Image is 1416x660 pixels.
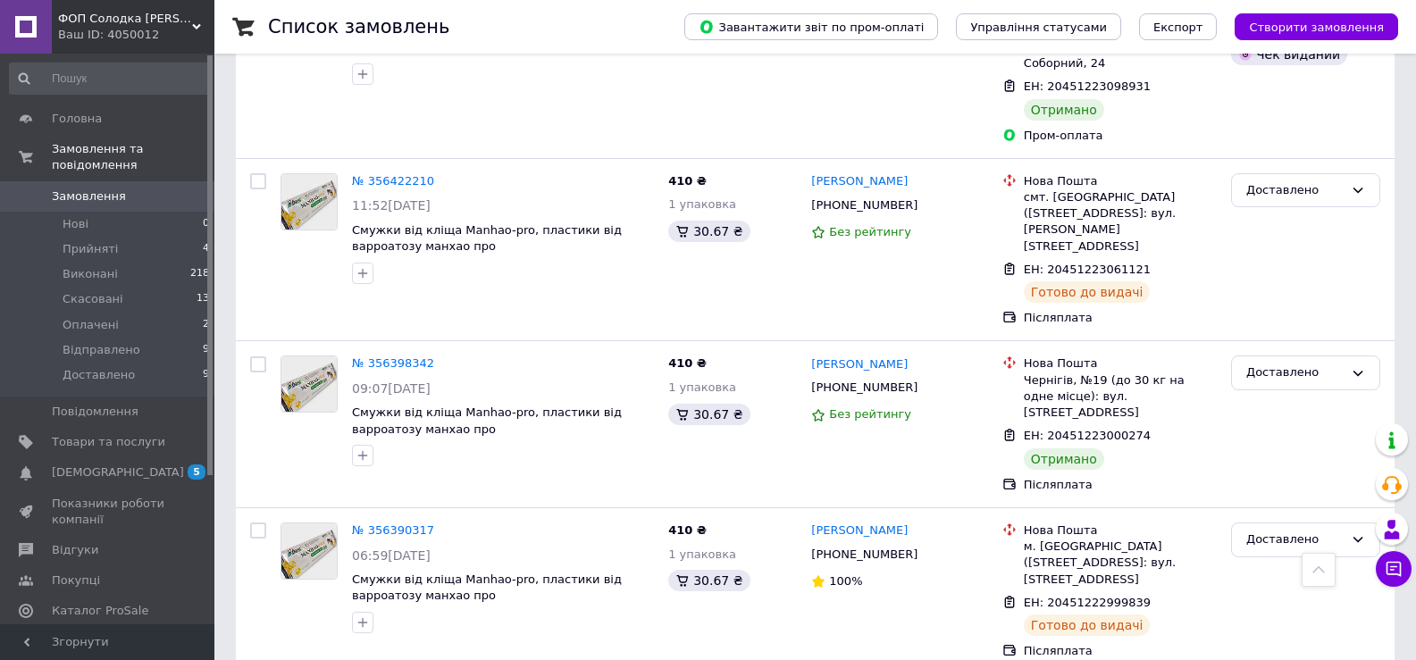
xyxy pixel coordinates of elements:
[829,574,862,588] span: 100%
[52,188,126,205] span: Замовлення
[52,141,214,173] span: Замовлення та повідомлення
[63,342,140,358] span: Відправлено
[52,434,165,450] span: Товари та послуги
[52,603,148,619] span: Каталог ProSale
[1024,372,1217,422] div: Чернігів, №19 (до 30 кг на одне місце): вул. [STREET_ADDRESS]
[1153,21,1203,34] span: Експорт
[281,356,337,412] img: Фото товару
[9,63,211,95] input: Пошук
[1024,477,1217,493] div: Післяплата
[699,19,924,35] span: Завантажити звіт по пром-оплаті
[203,216,209,232] span: 0
[668,404,750,425] div: 30.67 ₴
[352,381,431,396] span: 09:07[DATE]
[52,404,138,420] span: Повідомлення
[63,216,88,232] span: Нові
[281,523,337,579] img: Фото товару
[1024,539,1217,588] div: м. [GEOGRAPHIC_DATA] ([STREET_ADDRESS]: вул. [STREET_ADDRESS]
[352,405,622,436] a: Смужки від кліща Manhao-pro, пластики від варроатозу манхао про
[281,174,337,230] img: Фото товару
[52,496,165,528] span: Показники роботи компанії
[829,225,911,238] span: Без рейтингу
[970,21,1107,34] span: Управління статусами
[58,11,192,27] span: ФОП Солодка Л.П.
[52,542,98,558] span: Відгуки
[1024,128,1217,144] div: Пром-оплата
[684,13,938,40] button: Завантажити звіт по пром-оплаті
[188,464,205,480] span: 5
[197,291,209,307] span: 13
[281,522,338,580] a: Фото товару
[668,570,750,591] div: 30.67 ₴
[1246,531,1344,549] div: Доставлено
[281,355,338,413] a: Фото товару
[203,342,209,358] span: 9
[808,543,921,566] div: [PHONE_NUMBER]
[808,376,921,399] div: [PHONE_NUMBER]
[203,367,209,383] span: 9
[63,266,118,282] span: Виконані
[52,111,102,127] span: Головна
[668,174,707,188] span: 410 ₴
[808,194,921,217] div: [PHONE_NUMBER]
[190,266,209,282] span: 218
[668,547,736,561] span: 1 упаковка
[1376,551,1412,587] button: Чат з покупцем
[352,174,434,188] a: № 356422210
[1139,13,1218,40] button: Експорт
[1024,596,1151,609] span: ЕН: 20451222999839
[203,317,209,333] span: 2
[63,241,118,257] span: Прийняті
[352,198,431,213] span: 11:52[DATE]
[1024,310,1217,326] div: Післяплата
[1235,13,1398,40] button: Створити замовлення
[52,464,184,480] span: [DEMOGRAPHIC_DATA]
[1246,181,1344,200] div: Доставлено
[203,241,209,257] span: 4
[668,523,707,537] span: 410 ₴
[352,523,434,537] a: № 356390317
[668,221,750,242] div: 30.67 ₴
[1217,20,1398,33] a: Створити замовлення
[1024,99,1104,121] div: Отримано
[352,223,622,254] a: Смужки від кліща Manhao-pro, пластики від варроатозу манхао про
[1024,79,1151,93] span: ЕН: 20451223098931
[1024,281,1151,303] div: Готово до видачі
[1024,522,1217,539] div: Нова Пошта
[811,522,908,539] a: [PERSON_NAME]
[63,317,119,333] span: Оплачені
[1024,263,1151,276] span: ЕН: 20451223061121
[1249,21,1384,34] span: Створити замовлення
[811,356,908,373] a: [PERSON_NAME]
[1024,614,1151,636] div: Готово до видачі
[668,356,707,370] span: 410 ₴
[1024,189,1217,255] div: смт. [GEOGRAPHIC_DATA] ([STREET_ADDRESS]: вул. [PERSON_NAME][STREET_ADDRESS]
[1024,355,1217,372] div: Нова Пошта
[1231,44,1347,65] div: Чек виданий
[1024,173,1217,189] div: Нова Пошта
[52,572,100,589] span: Покупці
[956,13,1121,40] button: Управління статусами
[352,548,431,563] span: 06:59[DATE]
[1024,429,1151,442] span: ЕН: 20451223000274
[1246,363,1344,382] div: Доставлено
[268,16,449,38] h1: Список замовлень
[352,572,622,603] a: Смужки від кліща Manhao-pro, пластики від варроатозу манхао про
[1024,448,1104,470] div: Отримано
[58,27,214,43] div: Ваш ID: 4050012
[1024,643,1217,659] div: Післяплата
[829,407,911,421] span: Без рейтингу
[668,380,736,394] span: 1 упаковка
[811,173,908,190] a: [PERSON_NAME]
[281,173,338,230] a: Фото товару
[668,197,736,211] span: 1 упаковка
[63,291,123,307] span: Скасовані
[352,356,434,370] a: № 356398342
[63,367,135,383] span: Доставлено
